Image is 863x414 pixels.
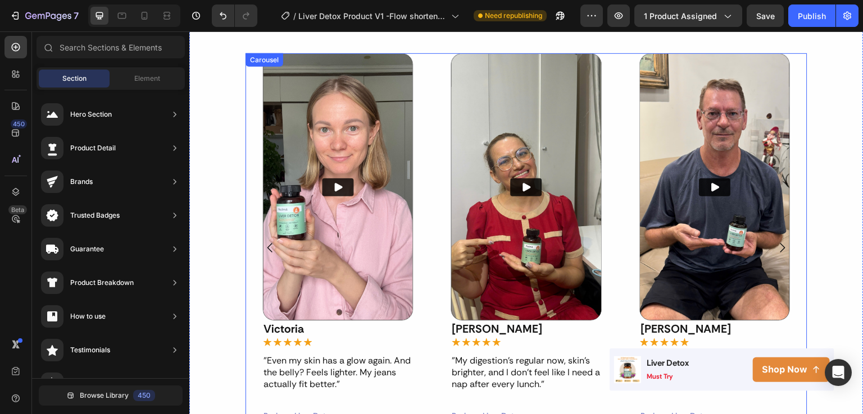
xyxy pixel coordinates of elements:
[70,142,116,154] div: Product Detail
[74,380,101,390] p: Review:
[70,109,112,120] div: Hero Section
[70,277,134,288] div: Product Breakdown
[11,119,27,128] div: 450
[573,333,618,344] p: Shop Now
[294,380,334,390] u: Liver Detox
[74,9,79,22] p: 7
[747,4,784,27] button: Save
[451,380,478,390] p: Review:
[70,176,93,187] div: Brands
[293,10,296,22] span: /
[564,326,641,351] button: <p>Shop Now</p>
[798,10,826,22] div: Publish
[80,390,129,401] span: Browse Library
[644,10,717,22] span: 1 product assigned
[263,324,411,359] p: "My digestion’s regular now, skin’s brighter, and I don’t feel like I need a nap after every lunch."
[133,390,155,401] div: 450
[4,4,84,27] button: 7
[263,380,289,390] p: Review:
[262,22,412,289] img: Alt image
[510,147,542,165] button: Play
[105,380,145,390] u: Liver Detox
[62,73,87,84] span: Section
[457,341,499,350] p: must try
[39,385,183,406] button: Browse Library450
[212,4,257,27] div: Undo/Redo
[457,326,499,338] p: liver detox
[298,10,447,22] span: Liver Detox Product V1 -Flow shorten - cải [PERSON_NAME] listing
[485,11,542,21] span: Need republishing
[70,344,110,356] div: Testimonials
[756,11,775,21] span: Save
[482,380,522,390] u: Liver Detox
[134,73,160,84] span: Element
[634,4,742,27] button: 1 product assigned
[58,24,92,34] div: Carousel
[825,359,852,386] div: Open Intercom Messenger
[451,22,600,289] img: Alt image
[8,205,27,214] div: Beta
[451,291,599,305] p: [PERSON_NAME]
[321,147,353,165] button: Play
[788,4,835,27] button: Publish
[70,210,120,221] div: Trusted Badges
[70,243,104,255] div: Guarantee
[37,36,185,58] input: Search Sections & Elements
[189,31,863,414] iframe: Design area
[70,311,106,322] div: How to use
[263,291,411,305] p: [PERSON_NAME]
[578,201,609,232] button: Carousel Next Arrow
